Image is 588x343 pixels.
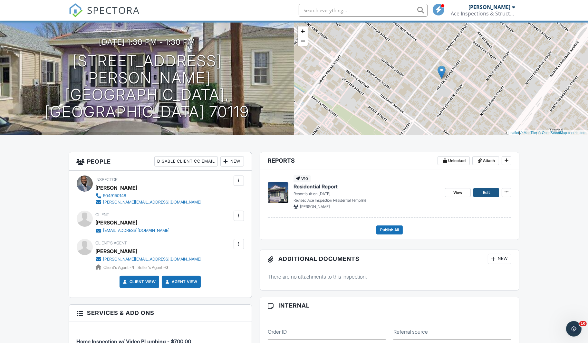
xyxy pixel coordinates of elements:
h3: Additional Documents [260,250,519,268]
p: There are no attachments to this inspection. [268,273,512,280]
h3: [DATE] 1:30 pm - 1:30 pm [99,38,195,46]
a: [PERSON_NAME][EMAIL_ADDRESS][DOMAIN_NAME] [96,256,202,262]
img: The Best Home Inspection Software - Spectora [69,3,83,17]
div: New [488,254,511,264]
label: Order ID [268,328,287,335]
a: © OpenStreetMap contributors [538,131,586,135]
h1: [STREET_ADDRESS][PERSON_NAME] [GEOGRAPHIC_DATA], [GEOGRAPHIC_DATA] 70119 [10,52,284,120]
a: © MapTiler [520,131,537,135]
strong: 0 [166,265,168,270]
div: Disable Client CC Email [154,156,218,167]
div: [PERSON_NAME][EMAIL_ADDRESS][DOMAIN_NAME] [103,257,202,262]
div: [PERSON_NAME] [469,4,511,10]
h3: People [69,152,252,171]
a: [PERSON_NAME] [96,246,138,256]
span: Inspector [96,177,118,182]
div: [EMAIL_ADDRESS][DOMAIN_NAME] [103,228,170,233]
div: | [507,130,588,136]
a: [EMAIL_ADDRESS][DOMAIN_NAME] [96,227,170,234]
div: Ace Inspections & Structural Services, LLC [451,10,516,17]
span: 10 [579,321,587,326]
div: [PERSON_NAME][EMAIL_ADDRESS][DOMAIN_NAME] [103,200,202,205]
h3: Services & Add ons [69,305,252,321]
a: Zoom out [298,36,308,46]
label: Referral source [393,328,428,335]
span: Client [96,212,110,217]
strong: 4 [132,265,134,270]
div: New [220,156,244,167]
div: [PERSON_NAME] [96,183,138,193]
a: SPECTORA [69,9,140,22]
a: Client View [122,279,156,285]
a: Agent View [164,279,197,285]
span: Seller's Agent - [138,265,168,270]
input: Search everything... [299,4,428,17]
a: [PERSON_NAME][EMAIL_ADDRESS][DOMAIN_NAME] [96,199,202,205]
a: 5049150148 [96,193,202,199]
iframe: Intercom live chat [566,321,582,337]
span: Client's Agent [96,241,127,245]
div: [PERSON_NAME] [96,218,138,227]
span: Client's Agent - [104,265,135,270]
h3: Internal [260,297,519,314]
span: SPECTORA [87,3,140,17]
a: Leaflet [508,131,519,135]
div: 5049150148 [103,193,127,198]
a: Zoom in [298,26,308,36]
